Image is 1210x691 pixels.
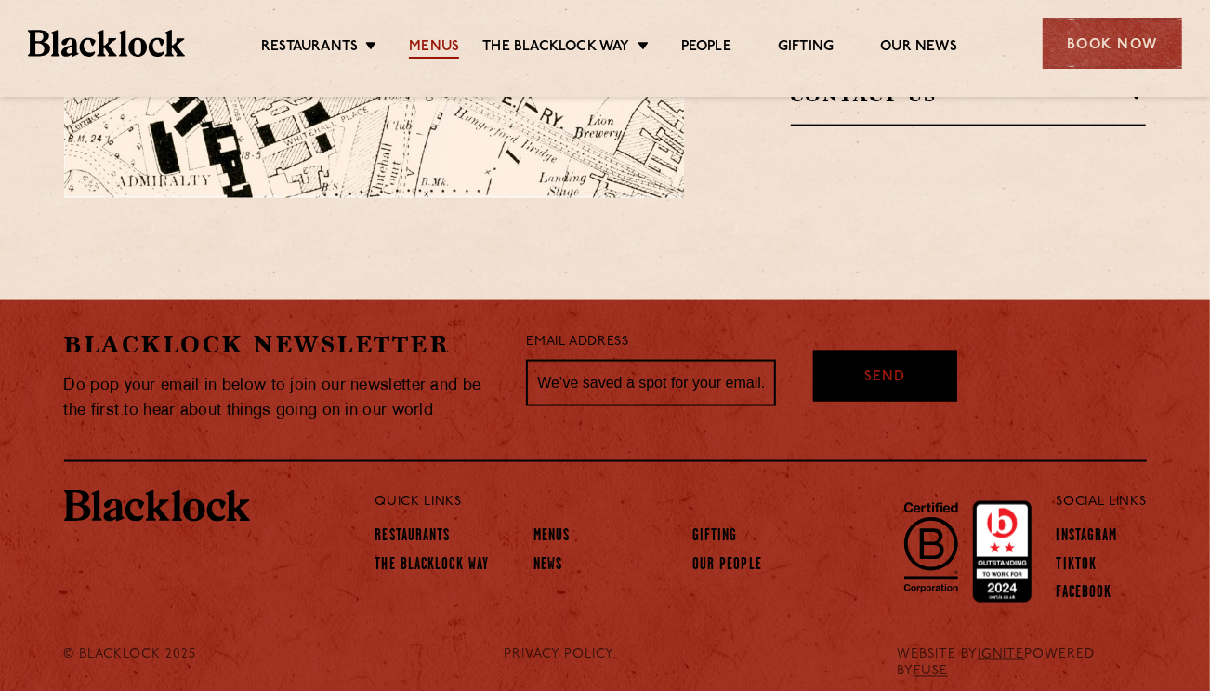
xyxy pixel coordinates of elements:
[409,38,459,59] a: Menus
[978,648,1025,662] a: IGNITE
[375,527,450,548] a: Restaurants
[533,527,571,548] a: Menus
[681,38,731,59] a: People
[973,501,1032,604] img: Accred_2023_2star.png
[1057,556,1098,577] a: TikTok
[50,647,235,681] div: © Blacklock 2025
[1057,527,1118,548] a: Instagram
[526,360,776,406] input: We’ve saved a spot for your email...
[914,665,948,679] a: FUSE
[28,30,185,56] img: BL_Textured_Logo-footer-cropped.svg
[1057,490,1147,514] p: Social Links
[1043,18,1182,69] div: Book Now
[64,490,250,522] img: BL_Textured_Logo-footer-cropped.svg
[893,492,969,604] img: B-Corp-Logo-Black-RGB.svg
[778,38,834,59] a: Gifting
[533,556,562,577] a: News
[64,373,499,423] p: Do pop your email in below to join our newsletter and be the first to hear about things going on ...
[64,328,499,361] h2: Blacklock Newsletter
[692,556,762,577] a: Our People
[883,647,1161,681] div: WEBSITE BY POWERED BY
[375,490,994,514] p: Quick Links
[1057,585,1112,605] a: Facebook
[865,367,906,389] span: Send
[261,38,358,59] a: Restaurants
[526,332,628,353] label: Email Address
[504,647,614,664] a: PRIVACY POLICY
[692,527,738,548] a: Gifting
[482,38,629,59] a: The Blacklock Way
[447,24,707,198] img: svg%3E
[375,556,489,577] a: The Blacklock Way
[880,38,957,59] a: Our News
